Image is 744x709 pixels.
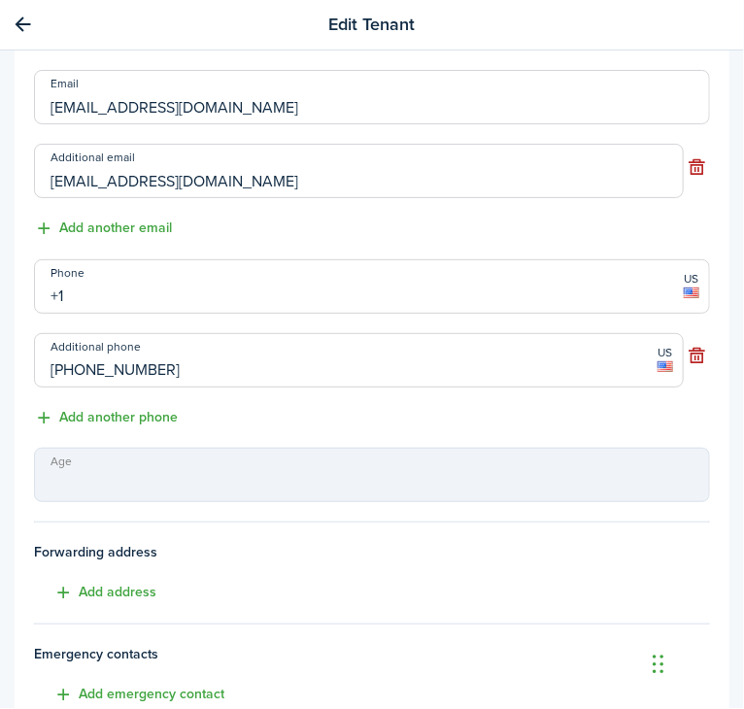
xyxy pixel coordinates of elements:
[329,12,416,38] h2: Edit Tenant
[34,542,710,562] span: Forwarding address
[684,343,710,370] button: Delete additional phone
[647,616,744,709] iframe: Chat Widget
[34,644,710,664] h4: Emergency contacts
[34,70,710,124] input: Add email here
[7,9,40,42] a: Back
[34,218,172,240] button: Add another email
[34,259,710,314] input: Add phone number
[684,270,699,287] span: US
[34,684,224,706] button: Add emergency contact
[658,344,673,361] span: US
[34,333,684,388] input: Add additional phone number
[34,144,684,198] input: Add additional email here
[684,153,710,181] button: Delete additional email
[34,582,156,604] button: Add address
[34,407,178,429] button: Add another phone
[653,635,664,693] div: Drag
